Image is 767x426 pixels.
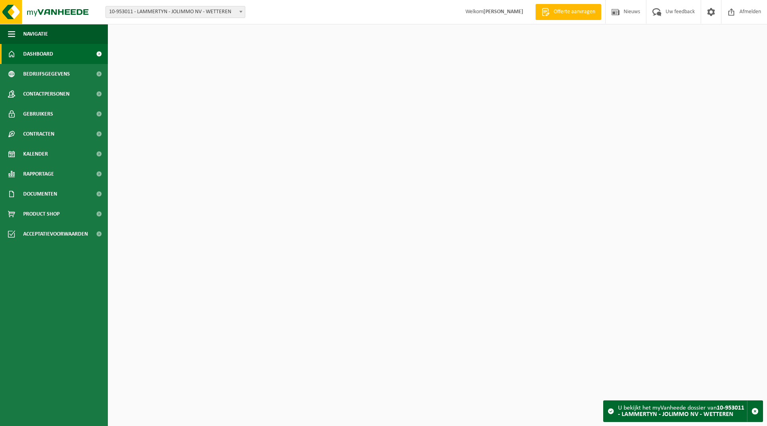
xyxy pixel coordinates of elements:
span: Bedrijfsgegevens [23,64,70,84]
span: Navigatie [23,24,48,44]
span: Kalender [23,144,48,164]
span: Rapportage [23,164,54,184]
span: Contactpersonen [23,84,70,104]
span: Documenten [23,184,57,204]
span: Gebruikers [23,104,53,124]
span: Dashboard [23,44,53,64]
a: Offerte aanvragen [535,4,601,20]
strong: 10-953011 - LAMMERTYN - JOLIMMO NV - WETTEREN [618,405,744,418]
span: 10-953011 - LAMMERTYN - JOLIMMO NV - WETTEREN [106,6,245,18]
span: Product Shop [23,204,60,224]
span: Offerte aanvragen [552,8,597,16]
span: Acceptatievoorwaarden [23,224,88,244]
span: Contracten [23,124,54,144]
strong: [PERSON_NAME] [483,9,523,15]
div: U bekijkt het myVanheede dossier van [618,401,747,422]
